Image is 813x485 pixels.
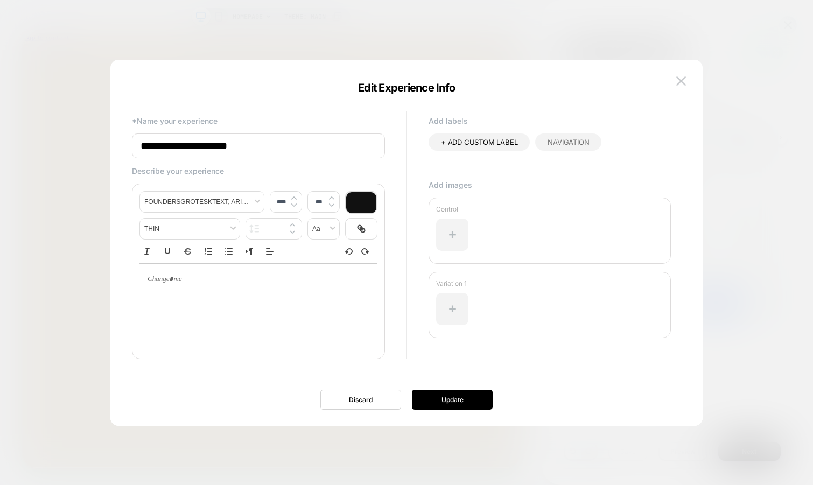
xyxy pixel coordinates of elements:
[429,116,671,125] p: Add labels
[290,230,295,234] img: down
[242,245,257,258] button: Right to Left
[291,196,297,200] img: up
[308,219,339,239] span: transform
[139,245,155,258] button: Italic
[249,224,260,233] img: line height
[358,81,455,94] span: Edit Experience Info
[140,219,240,239] span: fontWeight
[329,196,334,200] img: up
[436,279,663,287] p: Variation 1
[180,245,195,258] button: Strike
[160,245,175,258] button: Underline
[140,192,264,212] span: font
[548,138,589,146] span: navigation
[132,166,385,175] p: Describe your experience
[676,76,686,86] img: close
[329,203,334,207] img: down
[221,245,236,258] button: Bullet list
[320,390,401,410] button: Discard
[412,390,493,410] button: Update
[429,180,671,189] p: Add images
[132,116,385,125] p: *Name your experience
[262,245,277,258] span: Align
[290,223,295,227] img: up
[436,205,663,213] p: Control
[291,203,297,207] img: down
[201,245,216,258] button: Ordered list
[441,138,517,146] span: + ADD CUSTOM LABEL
